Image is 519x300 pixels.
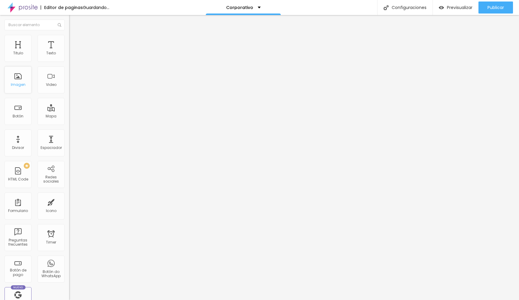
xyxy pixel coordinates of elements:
[11,285,26,289] div: Nuevo
[11,83,26,87] div: Imagen
[8,177,28,181] div: HTML Code
[46,51,56,55] div: Texto
[46,83,56,87] div: Video
[6,268,30,277] div: Botón de pago
[5,20,65,30] input: Buscar elemento
[13,51,23,55] div: Titulo
[46,114,56,118] div: Mapa
[433,2,478,14] button: Previsualizar
[447,5,472,10] span: Previsualizar
[384,5,389,10] img: Icone
[8,209,28,213] div: Formulario
[39,270,63,278] div: Botón do WhatsApp
[58,23,61,27] img: Icone
[439,5,444,10] img: view-1.svg
[226,5,253,10] p: Corporativo
[41,146,62,150] div: Espaciador
[13,114,23,118] div: Botón
[39,175,63,184] div: Redes sociales
[6,238,30,247] div: Preguntas frecuentes
[46,209,56,213] div: Icono
[46,240,56,244] div: Timer
[487,5,504,10] span: Publicar
[69,15,519,300] iframe: Editor
[478,2,513,14] button: Publicar
[41,5,83,10] div: Editor de paginas
[83,5,109,10] div: Guardando...
[12,146,24,150] div: Divisor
